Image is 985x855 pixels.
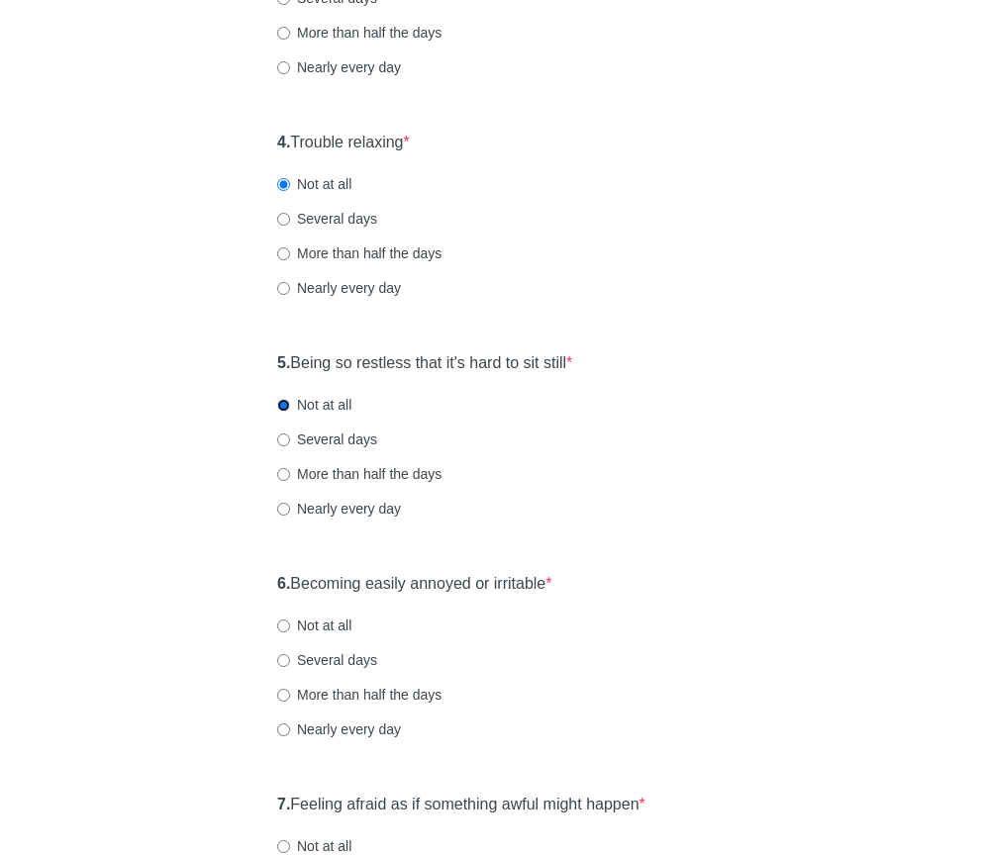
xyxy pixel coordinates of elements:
strong: 7. [277,796,290,812]
input: Not at all [277,178,290,191]
label: More than half the days [277,243,442,263]
label: Being so restless that it's hard to sit still [277,352,572,375]
label: Nearly every day [277,499,401,519]
label: More than half the days [277,23,442,43]
label: Not at all [277,395,351,415]
label: More than half the days [277,685,442,705]
label: Nearly every day [277,278,401,298]
label: Not at all [277,174,351,194]
input: More than half the days [277,689,290,702]
label: Several days [277,429,377,449]
input: Nearly every day [277,61,290,74]
input: Not at all [277,619,290,632]
input: Nearly every day [277,282,290,295]
strong: 4. [277,134,290,150]
input: More than half the days [277,27,290,40]
input: More than half the days [277,247,290,260]
label: Several days [277,209,377,229]
label: Nearly every day [277,719,401,739]
input: Not at all [277,840,290,853]
label: Becoming easily annoyed or irritable [277,573,552,596]
input: Nearly every day [277,723,290,736]
strong: 6. [277,575,290,592]
input: Not at all [277,399,290,412]
label: Not at all [277,616,351,635]
label: More than half the days [277,464,442,484]
label: Nearly every day [277,57,401,77]
input: Several days [277,433,290,446]
input: More than half the days [277,468,290,481]
input: Several days [277,654,290,667]
label: Trouble relaxing [277,132,410,154]
input: Nearly every day [277,503,290,516]
label: Feeling afraid as if something awful might happen [277,794,645,816]
input: Several days [277,213,290,226]
strong: 5. [277,354,290,371]
label: Several days [277,650,377,670]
